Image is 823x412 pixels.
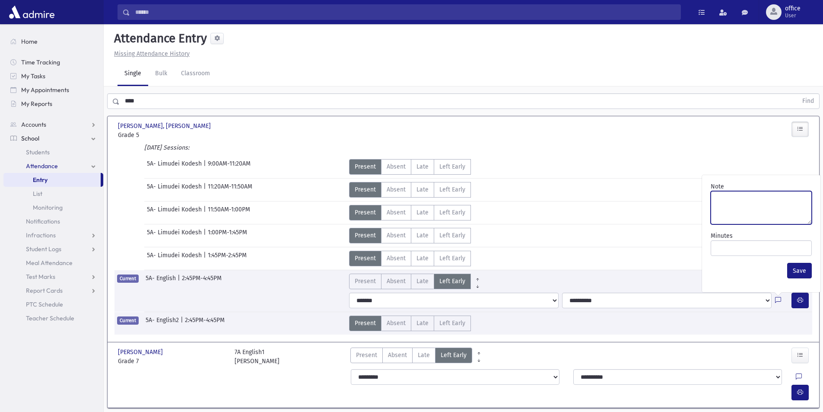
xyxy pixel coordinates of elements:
[114,50,190,57] u: Missing Attendance History
[787,263,812,278] button: Save
[439,319,465,328] span: Left Early
[349,182,471,198] div: AttTypes
[416,231,429,240] span: Late
[33,176,48,184] span: Entry
[387,208,406,217] span: Absent
[146,274,178,289] span: 5A- English
[117,275,139,283] span: Current
[208,159,251,175] span: 9:00AM-11:20AM
[3,173,101,187] a: Entry
[21,134,39,142] span: School
[33,190,42,198] span: List
[21,58,60,66] span: Time Tracking
[355,277,376,286] span: Present
[26,245,61,253] span: Student Logs
[3,97,103,111] a: My Reports
[26,231,56,239] span: Infractions
[3,118,103,131] a: Accounts
[3,311,103,325] a: Teacher Schedule
[439,254,465,263] span: Left Early
[21,121,46,128] span: Accounts
[181,316,185,331] span: |
[3,201,103,214] a: Monitoring
[439,208,465,217] span: Left Early
[21,86,69,94] span: My Appointments
[208,251,247,266] span: 1:45PM-2:45PM
[416,162,429,171] span: Late
[208,182,252,198] span: 11:20AM-11:50AM
[185,316,225,331] span: 2:45PM-4:45PM
[26,259,73,267] span: Meal Attendance
[387,319,406,328] span: Absent
[3,55,103,69] a: Time Tracking
[148,62,174,86] a: Bulk
[356,351,377,360] span: Present
[711,182,724,191] label: Note
[387,254,406,263] span: Absent
[144,144,189,151] i: [DATE] Sessions:
[182,274,222,289] span: 2:45PM-4:45PM
[349,205,471,220] div: AttTypes
[203,251,208,266] span: |
[387,231,406,240] span: Absent
[355,319,376,328] span: Present
[147,228,203,243] span: 5A- Limudei Kodesh
[3,228,103,242] a: Infractions
[416,208,429,217] span: Late
[3,270,103,284] a: Test Marks
[387,185,406,194] span: Absent
[203,159,208,175] span: |
[26,314,74,322] span: Teacher Schedule
[118,62,148,86] a: Single
[203,228,208,243] span: |
[3,145,103,159] a: Students
[3,284,103,297] a: Report Cards
[355,162,376,171] span: Present
[471,274,484,281] a: All Prior
[3,256,103,270] a: Meal Attendance
[33,204,63,211] span: Monitoring
[21,72,45,80] span: My Tasks
[3,131,103,145] a: School
[3,187,103,201] a: List
[349,274,484,289] div: AttTypes
[235,348,280,366] div: 7A English1 [PERSON_NAME]
[26,287,63,294] span: Report Cards
[3,297,103,311] a: PTC Schedule
[439,231,465,240] span: Left Early
[785,5,801,12] span: office
[178,274,182,289] span: |
[174,62,217,86] a: Classroom
[26,162,58,170] span: Attendance
[418,351,430,360] span: Late
[355,254,376,263] span: Present
[26,148,50,156] span: Students
[7,3,57,21] img: AdmirePro
[118,121,213,131] span: [PERSON_NAME], [PERSON_NAME]
[355,185,376,194] span: Present
[130,4,680,20] input: Search
[355,231,376,240] span: Present
[146,316,181,331] span: 5A- English2
[117,316,139,325] span: Current
[118,348,165,357] span: [PERSON_NAME]
[3,242,103,256] a: Student Logs
[21,100,52,108] span: My Reports
[416,277,429,286] span: Late
[439,277,465,286] span: Left Early
[111,31,207,46] h5: Attendance Entry
[208,205,250,220] span: 11:50AM-1:00PM
[203,205,208,220] span: |
[147,251,203,266] span: 5A- Limudei Kodesh
[111,50,190,57] a: Missing Attendance History
[203,182,208,198] span: |
[387,277,406,286] span: Absent
[797,94,819,109] button: Find
[349,159,471,175] div: AttTypes
[26,217,60,225] span: Notifications
[349,228,471,243] div: AttTypes
[3,69,103,83] a: My Tasks
[26,273,55,281] span: Test Marks
[3,83,103,97] a: My Appointments
[355,208,376,217] span: Present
